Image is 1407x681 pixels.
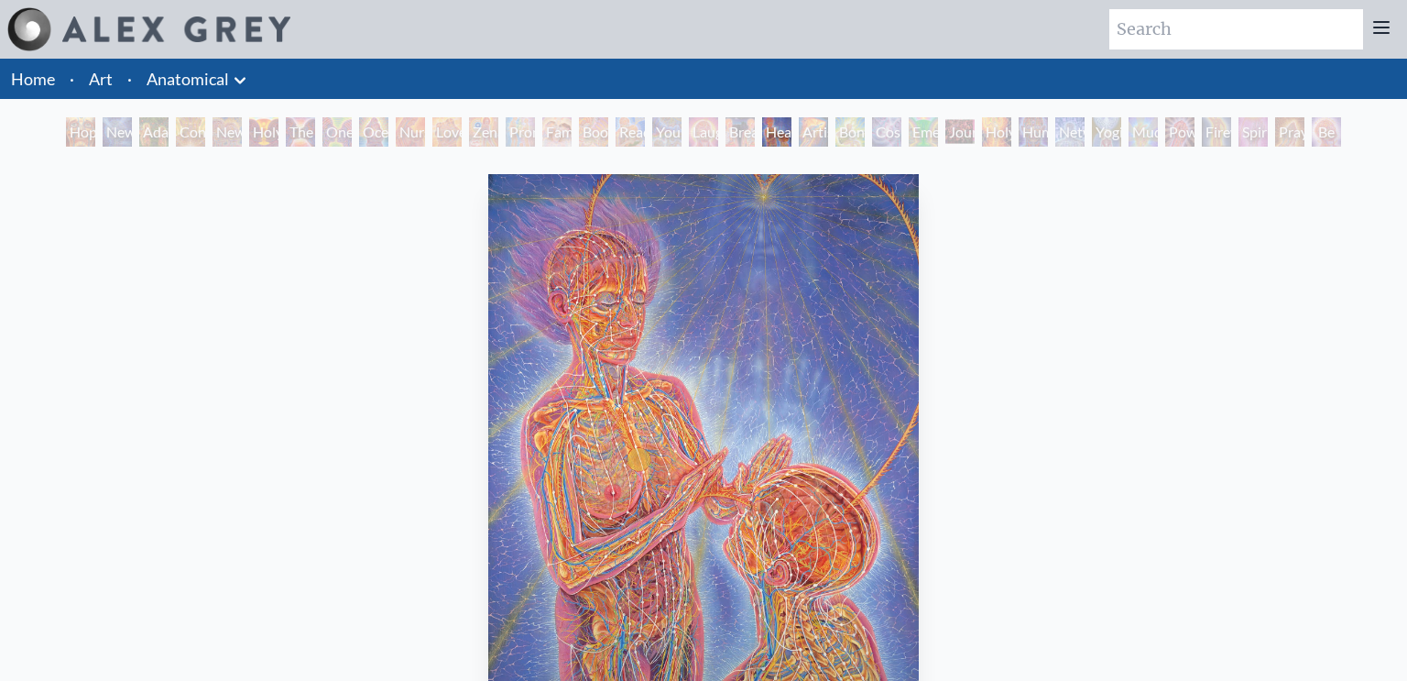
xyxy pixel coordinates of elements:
[1165,117,1194,147] div: Power to the Peaceful
[652,117,682,147] div: Young & Old
[909,117,938,147] div: Emerald Grail
[62,59,82,99] li: ·
[799,117,828,147] div: Artist's Hand
[689,117,718,147] div: Laughing Man
[359,117,388,147] div: Ocean of Love Bliss
[542,117,572,147] div: Family
[1019,117,1048,147] div: Human Geometry
[469,117,498,147] div: Zena Lotus
[11,69,55,89] a: Home
[432,117,462,147] div: Love Circuit
[762,117,791,147] div: Healing
[89,66,113,92] a: Art
[286,117,315,147] div: The Kiss
[982,117,1011,147] div: Holy Fire
[1109,9,1363,49] input: Search
[249,117,278,147] div: Holy Grail
[1275,117,1304,147] div: Praying Hands
[616,117,645,147] div: Reading
[506,117,535,147] div: Promise
[872,117,901,147] div: Cosmic Lovers
[1202,117,1231,147] div: Firewalking
[213,117,242,147] div: New Man New Woman
[1129,117,1158,147] div: Mudra
[103,117,132,147] div: New Man [DEMOGRAPHIC_DATA]: [DEMOGRAPHIC_DATA] Mind
[835,117,865,147] div: Bond
[579,117,608,147] div: Boo-boo
[120,59,139,99] li: ·
[396,117,425,147] div: Nursing
[945,117,975,147] div: Journey of the Wounded Healer
[1312,117,1341,147] div: Be a Good Human Being
[322,117,352,147] div: One Taste
[1055,117,1085,147] div: Networks
[139,117,169,147] div: Adam & Eve
[66,117,95,147] div: Hope
[725,117,755,147] div: Breathing
[1238,117,1268,147] div: Spirit Animates the Flesh
[176,117,205,147] div: Contemplation
[147,66,229,92] a: Anatomical
[1092,117,1121,147] div: Yogi & the Möbius Sphere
